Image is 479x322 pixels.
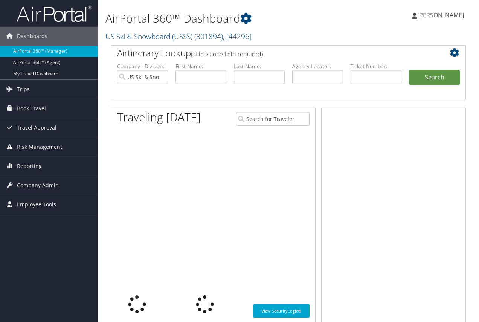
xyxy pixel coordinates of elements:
span: ( 301894 ) [194,31,223,41]
a: [PERSON_NAME] [412,4,471,26]
span: Risk Management [17,137,62,156]
span: Book Travel [17,99,46,118]
img: airportal-logo.png [17,5,92,23]
label: Agency Locator: [292,63,343,70]
span: [PERSON_NAME] [417,11,464,19]
h1: AirPortal 360™ Dashboard [105,11,349,26]
label: First Name: [175,63,226,70]
h1: Traveling [DATE] [117,109,201,125]
button: Search [409,70,460,85]
span: (at least one field required) [191,50,263,58]
h2: Airtinerary Lookup [117,47,430,60]
span: Dashboards [17,27,47,46]
label: Last Name: [234,63,285,70]
span: Travel Approval [17,118,56,137]
span: Employee Tools [17,195,56,214]
a: View SecurityLogic® [253,304,310,318]
label: Company - Division: [117,63,168,70]
span: Trips [17,80,30,99]
span: Reporting [17,157,42,175]
span: , [ 44296 ] [223,31,252,41]
a: US Ski & Snowboard (USSS) [105,31,252,41]
label: Ticket Number: [351,63,401,70]
span: Company Admin [17,176,59,195]
input: Search for Traveler [236,112,310,126]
